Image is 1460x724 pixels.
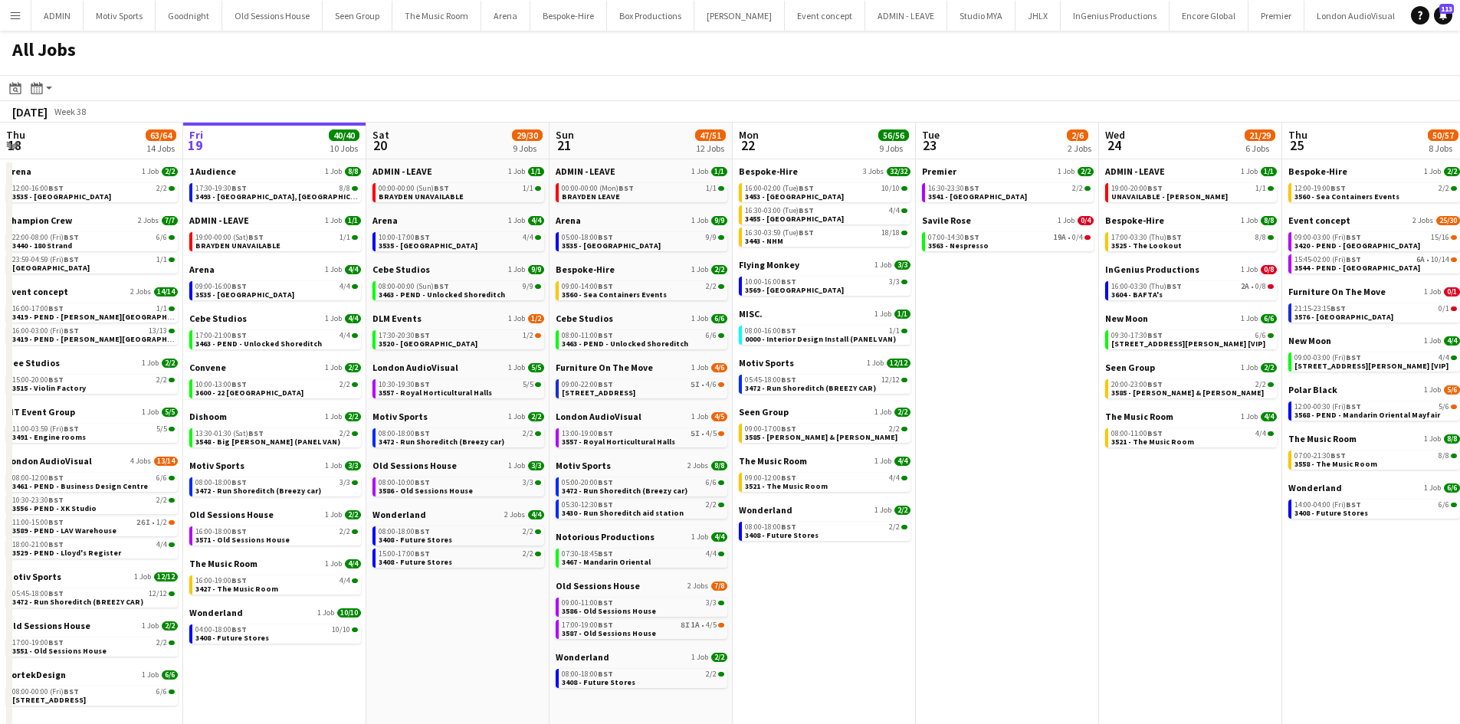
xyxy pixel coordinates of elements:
[964,183,979,193] span: BST
[1424,167,1441,176] span: 1 Job
[711,216,727,225] span: 9/9
[481,1,530,31] button: Arena
[162,216,178,225] span: 7/7
[12,327,79,335] span: 16:00-03:00 (Fri)
[6,165,31,177] span: Arena
[31,1,84,31] button: ADMIN
[739,165,910,177] a: Bespoke-Hire3 Jobs32/32
[1241,283,1249,290] span: 2A
[1061,1,1170,31] button: InGenius Productions
[149,327,167,335] span: 13/13
[372,313,422,324] span: DLM Events
[189,264,361,275] a: Arena1 Job4/4
[372,264,544,275] a: Cebe Studios1 Job9/9
[1078,216,1094,225] span: 0/4
[1111,283,1182,290] span: 16:00-03:30 (Thu)
[195,241,281,251] span: BRAYDEN UNAVAILABLE
[156,1,222,31] button: Goodnight
[881,185,900,192] span: 10/10
[1294,256,1457,264] div: •
[745,214,844,224] span: 3455 - Kensington Palace
[162,167,178,176] span: 2/2
[6,165,178,177] a: Arena1 Job2/2
[928,232,1091,250] a: 07:00-14:30BST19A•0/43563 - Nespresso
[894,260,910,270] span: 3/3
[894,310,910,319] span: 1/1
[745,207,814,215] span: 16:30-03:00 (Tue)
[372,215,544,226] a: Arena1 Job4/4
[154,287,178,296] span: 14/14
[922,215,1094,226] a: Savile Rose1 Job0/4
[556,165,615,177] span: ADMIN - LEAVE
[189,215,249,226] span: ADMIN - LEAVE
[379,290,505,300] span: 3463 - PEND - Unlocked Shoreditch
[1294,183,1457,201] a: 12:00-19:00BST2/23560 - Sea Containers Events
[1436,216,1460,225] span: 25/30
[231,281,247,291] span: BST
[142,167,159,176] span: 1 Job
[379,281,541,299] a: 08:00-00:00 (Sun)BST9/93463 - PEND - Unlocked Shoreditch
[865,1,947,31] button: ADMIN - LEAVE
[372,264,544,313] div: Cebe Studios1 Job9/908:00-00:00 (Sun)BST9/93463 - PEND - Unlocked Shoreditch
[562,192,620,201] span: BRAYDEN LEAVE
[12,185,64,192] span: 12:00-16:00
[372,313,544,324] a: DLM Events1 Job1/2
[12,305,64,313] span: 16:00-17:00
[739,308,763,319] span: MISC.
[1111,283,1274,290] div: •
[1015,1,1061,31] button: JHLX
[528,167,544,176] span: 1/1
[1111,232,1274,250] a: 17:00-03:30 (Thu)BST8/83525 - The Lookout
[248,232,264,242] span: BST
[928,183,1091,201] a: 16:30-23:30BST2/23541 - [GEOGRAPHIC_DATA]
[379,241,477,251] span: 3535 - Shoreditch Park
[598,281,613,291] span: BST
[745,183,907,201] a: 16:00-02:00 (Tue)BST10/103453 - [GEOGRAPHIC_DATA]
[372,215,398,226] span: Arena
[1105,264,1277,275] a: InGenius Productions1 Job0/8
[1294,263,1420,273] span: 3544 - PEND - Somerset House
[156,234,167,241] span: 6/6
[6,215,178,226] a: Champion Crew2 Jobs7/7
[799,228,814,238] span: BST
[556,264,727,313] div: Bespoke-Hire1 Job2/209:00-14:00BST2/23560 - Sea Containers Events
[745,205,907,223] a: 16:30-03:00 (Tue)BST4/43455 - [GEOGRAPHIC_DATA]
[12,256,79,264] span: 23:59-04:59 (Fri)
[12,303,175,321] a: 16:00-17:00BST1/13419 - PEND - [PERSON_NAME][GEOGRAPHIC_DATA]
[195,290,294,300] span: 3535 - Shoreditch Park
[6,286,178,357] div: Event concept2 Jobs14/1416:00-17:00BST1/13419 - PEND - [PERSON_NAME][GEOGRAPHIC_DATA]16:00-03:00 ...
[745,229,814,237] span: 16:30-03:59 (Tue)
[745,326,907,343] a: 08:00-16:00BST1/10000 - Interior Design Install (PANEL VAN)
[12,241,72,251] span: 3440 - 180 Strand
[1288,286,1386,297] span: Furniture On The Move
[745,278,796,286] span: 10:00-16:00
[1288,286,1460,335] div: Furniture On The Move1 Job0/121:15-23:15BST0/13576 - [GEOGRAPHIC_DATA]
[556,215,727,264] div: Arena1 Job9/905:00-18:00BST9/93535 - [GEOGRAPHIC_DATA]
[528,314,544,323] span: 1/2
[189,165,361,215] div: 1 Audience1 Job8/817:30-19:30BST8/83493 - [GEOGRAPHIC_DATA], [GEOGRAPHIC_DATA]
[922,165,956,177] span: Premier
[508,265,525,274] span: 1 Job
[12,326,175,343] a: 16:00-03:00 (Fri)BST13/133419 - PEND - [PERSON_NAME][GEOGRAPHIC_DATA]
[195,281,358,299] a: 09:00-16:00BST4/43535 - [GEOGRAPHIC_DATA]
[1346,254,1361,264] span: BST
[1105,165,1277,177] a: ADMIN - LEAVE1 Job1/1
[874,310,891,319] span: 1 Job
[372,313,544,362] div: DLM Events1 Job1/217:30-20:30BST1/23520 - [GEOGRAPHIC_DATA]
[379,192,464,201] span: BRAYDEN UNAVAILABLE
[691,265,708,274] span: 1 Job
[1105,165,1277,215] div: ADMIN - LEAVE1 Job1/119:00-20:00BST1/1UNAVAILABLE - [PERSON_NAME]
[195,234,264,241] span: 19:00-00:00 (Sat)
[1058,216,1074,225] span: 1 Job
[1058,167,1074,176] span: 1 Job
[1078,167,1094,176] span: 2/2
[889,327,900,335] span: 1/1
[372,264,430,275] span: Cebe Studios
[1288,215,1460,286] div: Event concept2 Jobs25/3009:00-03:00 (Fri)BST15/163420 - PEND - [GEOGRAPHIC_DATA]15:45-02:00 (Fri)...
[325,314,342,323] span: 1 Job
[1147,183,1163,193] span: BST
[556,264,727,275] a: Bespoke-Hire1 Job2/2
[530,1,607,31] button: Bespoke-Hire
[1241,167,1258,176] span: 1 Job
[345,265,361,274] span: 4/4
